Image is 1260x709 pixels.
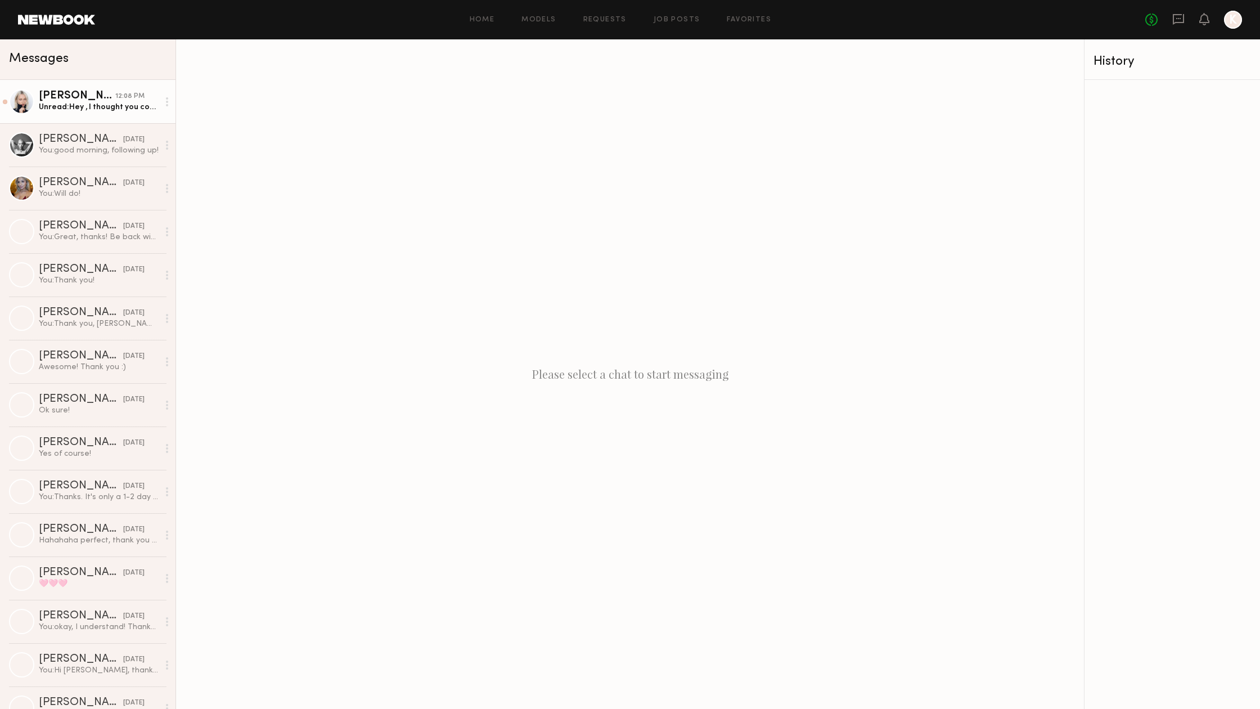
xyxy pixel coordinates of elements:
span: Messages [9,52,69,65]
div: [PERSON_NAME] [39,524,123,535]
div: You: good morning, following up! [39,145,159,156]
div: Ok sure! [39,405,159,416]
div: [PERSON_NAME] [39,134,123,145]
div: [DATE] [123,698,145,708]
div: [PERSON_NAME] [39,351,123,362]
a: Models [521,16,556,24]
div: [PERSON_NAME] [39,611,123,622]
div: Awesome! Thank you :) [39,362,159,373]
div: [PERSON_NAME] [39,481,123,492]
div: [DATE] [123,611,145,622]
div: You: Thank you! [39,275,159,286]
div: [DATE] [123,308,145,318]
a: Requests [583,16,627,24]
div: [PERSON_NAME] [39,264,123,275]
div: 12:08 PM [115,91,145,102]
div: [DATE] [123,264,145,275]
div: [DATE] [123,351,145,362]
div: [DATE] [123,178,145,189]
div: [DATE] [123,394,145,405]
div: You: okay, I understand! Thanks Nura [39,622,159,632]
a: K [1224,11,1242,29]
div: You: Hi [PERSON_NAME], thanks for applying! My name is [PERSON_NAME]. Are you willing to transfor... [39,665,159,676]
div: [PERSON_NAME] [39,437,123,448]
div: You: Thanks. It's only a 1-2 day shoot, so I will release dates once we lock in a shoot date. [39,492,159,502]
div: [DATE] [123,524,145,535]
div: [DATE] [123,654,145,665]
div: [PERSON_NAME] [39,654,123,665]
a: Job Posts [654,16,700,24]
div: [PERSON_NAME] [39,177,123,189]
div: History [1093,55,1251,68]
div: [PERSON_NAME] [39,697,123,708]
div: [PERSON_NAME] [39,91,115,102]
div: Please select a chat to start messaging [176,39,1084,709]
div: [PERSON_NAME] [39,221,123,232]
div: [DATE] [123,438,145,448]
div: [DATE] [123,221,145,232]
div: Hahahaha perfect, thank you for thinking of me!! [39,535,159,546]
div: [PERSON_NAME] [39,567,123,578]
a: Favorites [727,16,771,24]
a: Home [470,16,495,24]
div: [DATE] [123,134,145,145]
div: [PERSON_NAME] [39,394,123,405]
div: You: Thank you, [PERSON_NAME]! [39,318,159,329]
div: [DATE] [123,568,145,578]
div: 🩷🩷🩷 [39,578,159,589]
div: You: Will do! [39,189,159,199]
div: [DATE] [123,481,145,492]
div: Yes of course! [39,448,159,459]
div: Unread: Hey , I thought you contacted my agency in LA - genetics and now my agency in [GEOGRAPHIC... [39,102,159,113]
div: You: Great, thanks! Be back with more this week. [39,232,159,243]
div: [PERSON_NAME] [39,307,123,318]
